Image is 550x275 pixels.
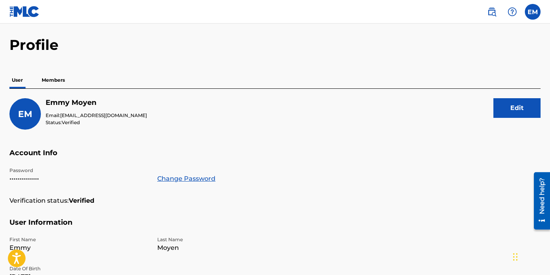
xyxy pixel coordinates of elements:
img: MLC Logo [9,6,40,17]
div: Help [504,4,520,20]
div: Drag [513,245,518,269]
h5: Account Info [9,148,541,167]
img: search [487,7,497,16]
button: Edit [493,98,541,118]
p: Date Of Birth [9,265,148,272]
p: ••••••••••••••• [9,174,148,183]
p: Password [9,167,148,174]
h2: Profile [9,36,541,54]
iframe: Resource Center [528,169,550,233]
strong: Verified [69,196,94,205]
p: Verification status: [9,196,69,205]
a: Change Password [157,174,215,183]
span: Verified [62,119,80,125]
p: Members [39,72,67,88]
p: First Name [9,236,148,243]
iframe: Chat Widget [511,237,550,275]
div: User Menu [525,4,541,20]
p: Last Name [157,236,296,243]
h5: Emmy Moyen [46,98,147,107]
p: Moyen [157,243,296,253]
span: [EMAIL_ADDRESS][DOMAIN_NAME] [60,112,147,118]
p: Emmy [9,243,148,253]
h5: User Information [9,218,541,236]
p: User [9,72,25,88]
p: Email: [46,112,147,119]
a: Public Search [484,4,500,20]
span: EM [18,109,32,119]
p: Status: [46,119,147,126]
img: help [508,7,517,16]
